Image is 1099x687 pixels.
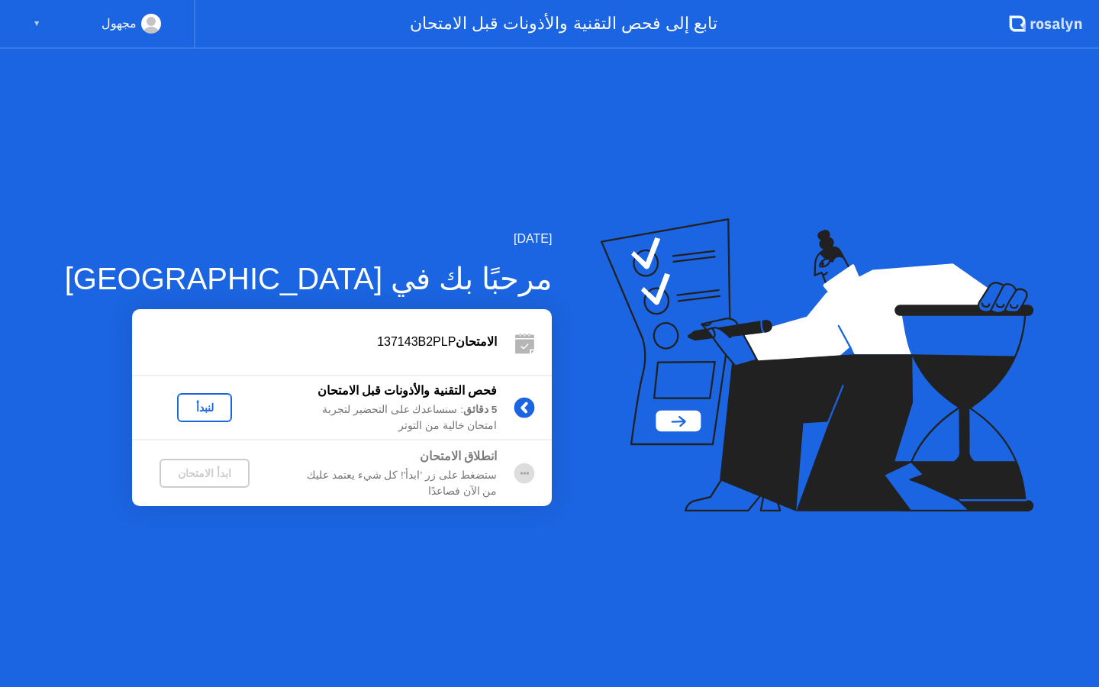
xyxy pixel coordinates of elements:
div: ستضغط على زر 'ابدأ'! كل شيء يعتمد عليك من الآن فصاعدًا [277,468,497,499]
div: مجهول [102,14,137,34]
button: لنبدأ [177,393,232,422]
button: ابدأ الامتحان [160,459,250,488]
b: فحص التقنية والأذونات قبل الامتحان [317,384,498,397]
div: ابدأ الامتحان [166,467,243,479]
div: [DATE] [65,230,553,248]
div: مرحبًا بك في [GEOGRAPHIC_DATA] [65,256,553,302]
div: ▼ [33,14,40,34]
div: : سنساعدك على التحضير لتجربة امتحان خالية من التوتر [277,402,497,434]
div: 137143B2PLP [132,333,497,351]
b: انطلاق الامتحان [420,450,497,463]
div: لنبدأ [183,402,226,414]
b: 5 دقائق [463,404,497,415]
b: الامتحان [456,335,497,348]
